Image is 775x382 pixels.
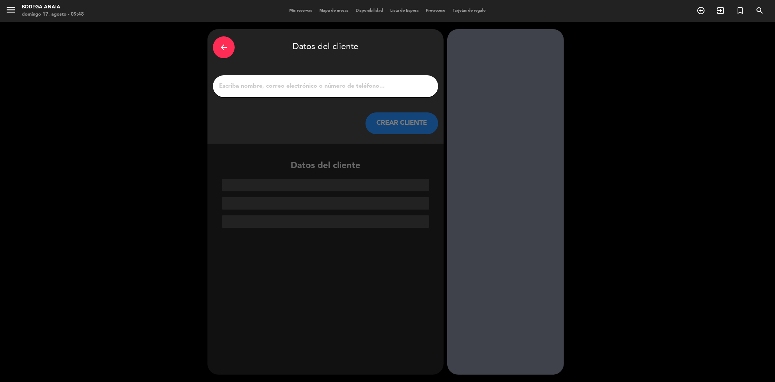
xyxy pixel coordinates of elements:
[736,6,744,15] i: turned_in_not
[207,159,444,228] div: Datos del cliente
[22,11,84,18] div: domingo 17. agosto - 09:48
[5,4,16,18] button: menu
[387,9,422,13] span: Lista de Espera
[213,35,438,60] div: Datos del cliente
[286,9,316,13] span: Mis reservas
[218,81,433,91] input: Escriba nombre, correo electrónico o número de teléfono...
[716,6,725,15] i: exit_to_app
[352,9,387,13] span: Disponibilidad
[316,9,352,13] span: Mapa de mesas
[22,4,84,11] div: Bodega Anaia
[366,112,438,134] button: CREAR CLIENTE
[219,43,228,52] i: arrow_back
[5,4,16,15] i: menu
[755,6,764,15] i: search
[422,9,449,13] span: Pre-acceso
[449,9,489,13] span: Tarjetas de regalo
[697,6,705,15] i: add_circle_outline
